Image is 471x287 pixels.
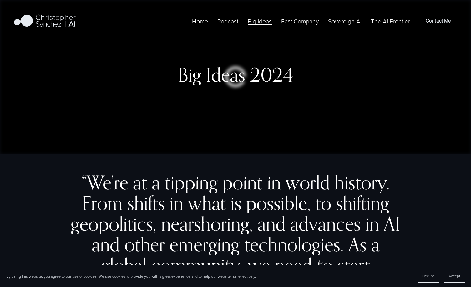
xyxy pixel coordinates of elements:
[315,193,331,213] div: to
[371,234,380,255] div: a
[206,64,245,85] div: Ideas
[448,273,460,279] span: Accept
[14,13,76,29] img: Christopher Sanchez | AI
[422,273,435,279] span: Decline
[248,255,270,275] div: we
[71,213,156,234] div: geopolitics,
[250,64,293,85] div: 2024
[188,193,226,213] div: what
[124,234,165,255] div: other
[290,213,361,234] div: advances
[192,16,208,26] a: Home
[336,193,389,213] div: shifting
[281,17,319,25] span: Fast Company
[335,172,390,193] div: history.
[365,213,379,234] div: in
[170,234,240,255] div: emerging
[178,64,201,85] div: Big
[384,213,400,234] div: AI
[257,213,286,234] div: and
[418,270,439,283] button: Decline
[444,270,465,283] button: Accept
[267,172,281,193] div: in
[6,274,256,279] p: By using this website, you agree to our use of cookies. We use cookies to provide you with a grea...
[133,172,147,193] div: at
[246,193,311,213] div: possible,
[152,172,160,193] div: a
[101,255,146,275] div: global
[151,255,243,275] div: community,
[127,193,165,213] div: shifts
[281,16,319,26] a: folder dropdown
[317,255,333,275] div: to
[275,255,312,275] div: need
[82,172,128,193] div: “We’re
[222,172,262,193] div: point
[244,234,344,255] div: technologies.
[230,193,241,213] div: is
[328,16,362,26] a: Sovereign AI
[161,213,253,234] div: nearshoring,
[348,234,367,255] div: As
[165,172,218,193] div: tipping
[286,172,330,193] div: world
[82,193,123,213] div: From
[217,16,238,26] a: Podcast
[170,193,183,213] div: in
[92,234,120,255] div: and
[419,15,457,27] a: Contact Me
[337,255,370,275] div: start
[248,16,272,26] a: folder dropdown
[248,17,272,25] span: Big Ideas
[371,16,410,26] a: The AI Frontier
